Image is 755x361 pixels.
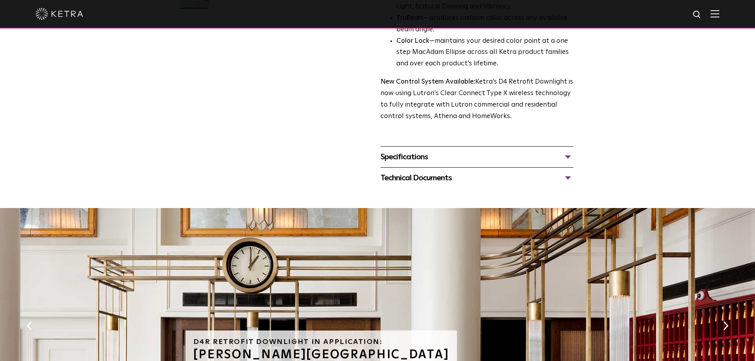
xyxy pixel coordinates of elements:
button: Next [722,321,730,331]
h6: D4R Retrofit Downlight in Application: [193,338,449,346]
button: Previous [25,321,33,331]
li: —maintains your desired color point at a one step MacAdam Ellipse across all Ketra product famili... [396,36,573,70]
div: Technical Documents [380,172,573,184]
h3: [PERSON_NAME][GEOGRAPHIC_DATA] [193,349,449,361]
img: ketra-logo-2019-white [36,8,83,20]
img: search icon [692,10,702,20]
strong: Color Lock [396,38,429,44]
div: Specifications [380,151,573,163]
img: Hamburger%20Nav.svg [711,10,719,17]
strong: New Control System Available: [380,78,475,85]
p: Ketra’s D4 Retrofit Downlight is now using Lutron’s Clear Connect Type X wireless technology to f... [380,76,573,122]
